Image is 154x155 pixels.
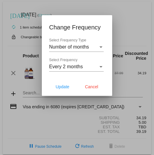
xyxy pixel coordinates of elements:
mat-select: Select Frequency [49,64,104,69]
span: Update [55,84,69,89]
span: Cancel [85,84,98,89]
button: Cancel [78,81,105,92]
span: Every 2 months [49,64,83,69]
span: Number of months [49,44,89,49]
h1: Change Frequency [49,22,105,32]
button: Update [49,81,76,92]
mat-select: Select Frequency Type [49,44,104,50]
